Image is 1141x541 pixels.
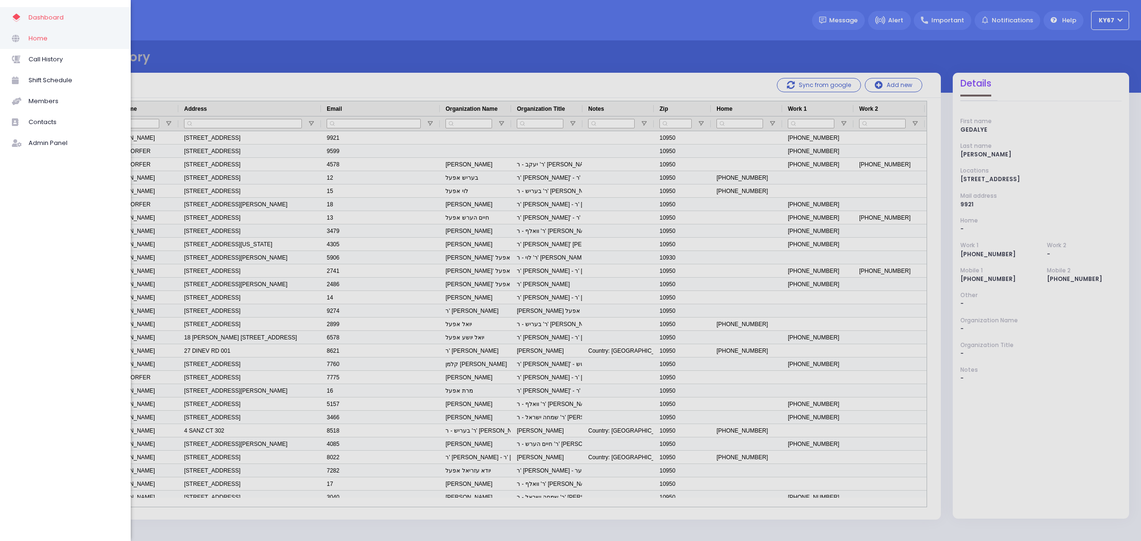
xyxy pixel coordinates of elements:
span: Shift Schedule [29,74,119,87]
span: Home [29,32,119,45]
span: Dashboard [29,11,119,24]
span: Members [29,95,119,107]
span: Admin Panel [29,137,119,149]
span: Call History [29,53,119,66]
span: Contacts [29,116,119,128]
